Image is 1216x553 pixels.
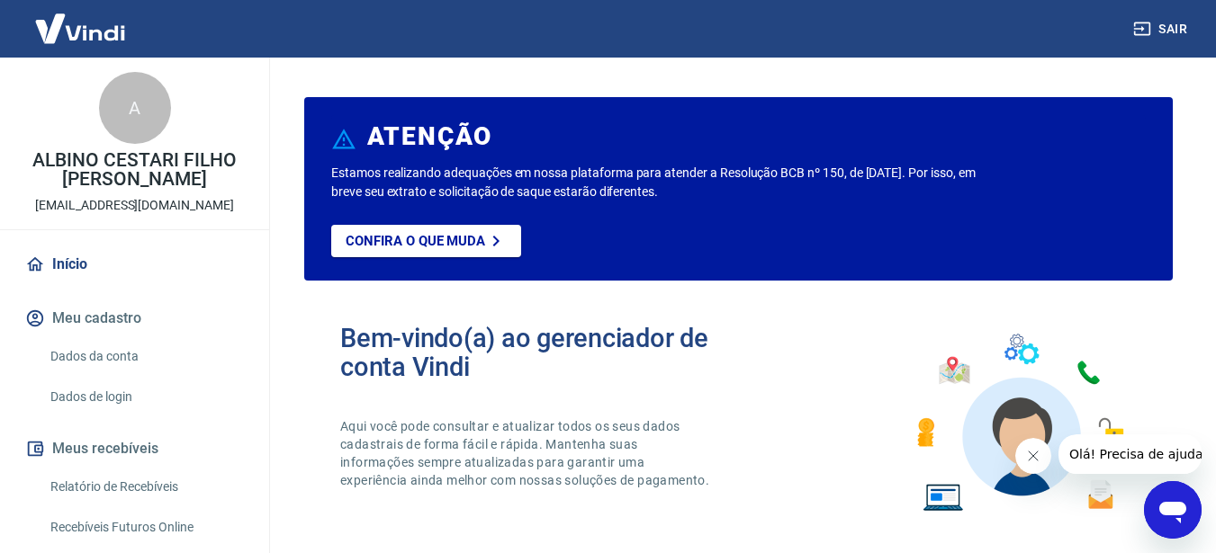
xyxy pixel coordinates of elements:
p: Estamos realizando adequações em nossa plataforma para atender a Resolução BCB nº 150, de [DATE].... [331,164,983,201]
h2: Bem-vindo(a) ao gerenciador de conta Vindi [340,324,739,381]
p: Confira o que muda [346,233,485,249]
a: Recebíveis Futuros Online [43,509,248,546]
button: Meus recebíveis [22,429,248,468]
p: ALBINO CESTARI FILHO [PERSON_NAME] [14,151,255,189]
p: [EMAIL_ADDRESS][DOMAIN_NAME] [35,196,234,215]
span: Olá! Precisa de ajuda? [11,13,151,27]
a: Relatório de Recebíveis [43,468,248,505]
p: Aqui você pode consultar e atualizar todos os seus dados cadastrais de forma fácil e rápida. Mant... [340,417,713,489]
div: A [99,72,171,144]
img: Imagem de um avatar masculino com diversos icones exemplificando as funcionalidades do gerenciado... [901,324,1137,522]
img: Vindi [22,1,139,56]
h6: ATENÇÃO [367,128,492,146]
a: Início [22,245,248,284]
button: Meu cadastro [22,299,248,338]
button: Sair [1130,13,1194,46]
a: Confira o que muda [331,225,521,257]
iframe: Fechar mensagem [1015,438,1051,474]
iframe: Mensagem da empresa [1058,434,1202,474]
a: Dados da conta [43,338,248,375]
a: Dados de login [43,379,248,415]
iframe: Botão para abrir a janela de mensagens [1144,481,1202,539]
